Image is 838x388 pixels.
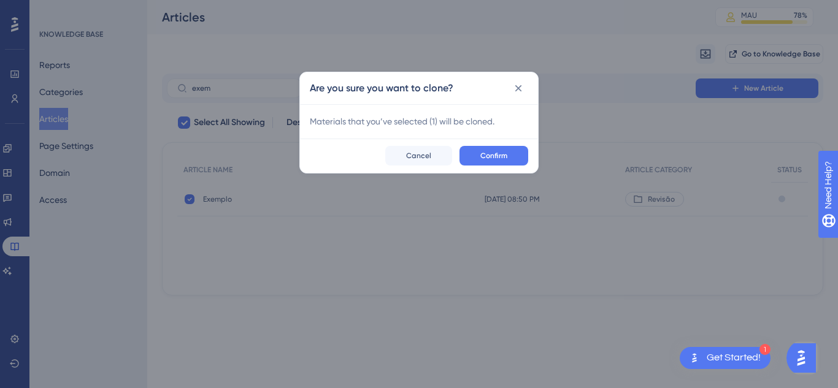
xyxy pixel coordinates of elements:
h2: Are you sure you want to clone? [310,81,453,96]
iframe: UserGuiding AI Assistant Launcher [786,340,823,376]
img: launcher-image-alternative-text [687,351,702,365]
div: Open Get Started! checklist, remaining modules: 1 [680,347,771,369]
span: Confirm [480,151,507,161]
div: Get Started! [707,351,761,365]
span: Need Help? [29,3,77,18]
span: Cancel [406,151,431,161]
span: Materials that you’ve selected ( 1 ) will be cloned. [310,114,528,129]
div: 1 [759,344,771,355]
